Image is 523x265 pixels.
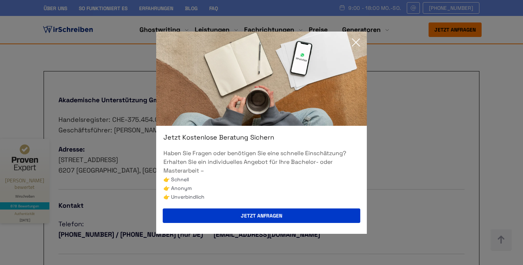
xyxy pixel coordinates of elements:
p: Haben Sie Fragen oder benötigen Sie eine schnelle Einschätzung? Erhalten Sie ein individuelles An... [163,149,360,175]
li: 👉 Schnell [163,175,360,184]
li: 👉 Unverbindlich [163,192,360,201]
img: exit [156,32,367,126]
button: Jetzt anfragen [163,208,360,223]
div: Jetzt kostenlose Beratung sichern [156,133,367,142]
li: 👉 Anonym [163,184,360,192]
